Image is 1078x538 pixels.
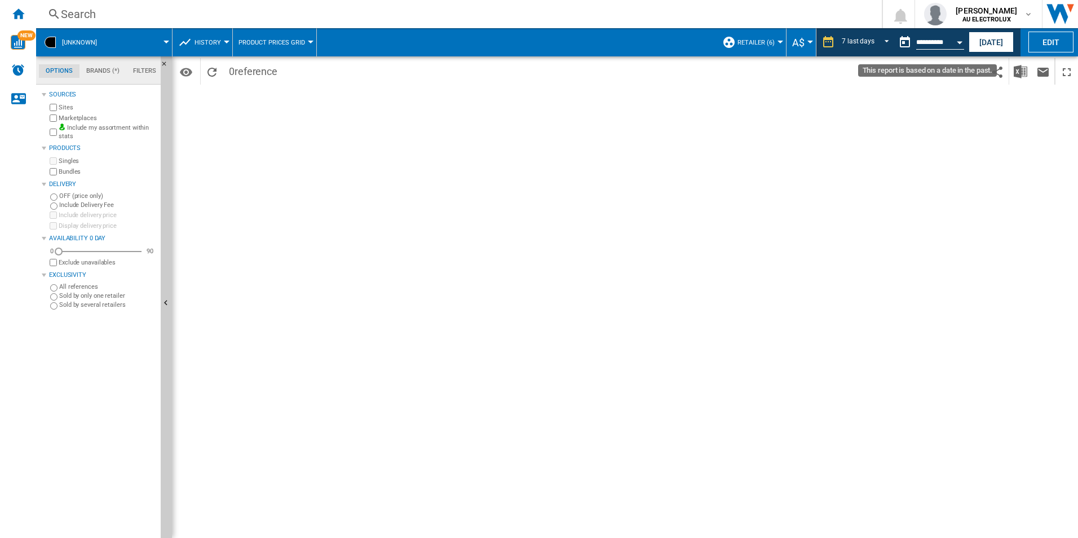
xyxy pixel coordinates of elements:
[62,39,97,46] span: [UNKNOWN]
[61,6,852,22] div: Search
[59,283,156,291] label: All references
[42,28,166,56] div: [UNKNOWN]
[11,35,25,50] img: wise-card.svg
[737,28,780,56] button: Retailer (6)
[59,211,156,219] label: Include delivery price
[1014,65,1027,78] img: excel-24x24.png
[79,64,126,78] md-tab-item: Brands (*)
[49,144,156,153] div: Products
[962,16,1011,23] b: AU ELECTROLUX
[11,63,25,77] img: alerts-logo.svg
[50,168,57,175] input: Bundles
[949,30,970,51] button: Open calendar
[894,28,966,56] div: This report is based on a date in the past.
[924,3,947,25] img: profile.jpg
[49,234,156,243] div: Availability 0 Day
[1032,58,1054,85] button: Send this report by email
[39,64,79,78] md-tab-item: Options
[238,28,311,56] button: Product prices grid
[59,167,156,176] label: Bundles
[50,259,57,266] input: Display delivery price
[238,39,305,46] span: Product prices grid
[842,37,874,45] div: 7 last days
[59,114,156,122] label: Marketplaces
[50,104,57,111] input: Sites
[50,193,58,201] input: OFF (price only)
[50,284,58,292] input: All references
[49,271,156,280] div: Exclusivity
[59,103,156,112] label: Sites
[235,65,277,77] span: reference
[59,124,156,141] label: Include my assortment within stats
[792,37,805,48] span: A$
[223,58,283,82] span: 0
[59,258,156,267] label: Exclude unavailables
[1009,58,1032,85] button: Download in Excel
[175,61,197,82] button: Options
[161,56,174,77] button: Hide
[50,302,58,310] input: Sold by several retailers
[201,58,223,85] button: Reload
[969,32,1014,52] button: [DATE]
[722,28,780,56] div: Retailer (6)
[49,90,156,99] div: Sources
[59,222,156,230] label: Display delivery price
[59,157,156,165] label: Singles
[59,124,65,130] img: mysite-bg-18x18.png
[737,39,775,46] span: Retailer (6)
[17,30,36,41] span: NEW
[841,33,894,52] md-select: REPORTS.WIZARD.STEPS.REPORT.STEPS.REPORT_OPTIONS.PERIOD: 7 last days
[50,222,57,230] input: Display delivery price
[178,28,227,56] div: History
[59,201,156,209] label: Include Delivery Fee
[986,58,1009,85] button: Share this bookmark with others
[59,301,156,309] label: Sold by several retailers
[894,31,916,54] button: md-calendar
[787,28,816,56] md-menu: Currency
[50,211,57,219] input: Include delivery price
[144,247,156,255] div: 90
[50,114,57,122] input: Marketplaces
[59,192,156,200] label: OFF (price only)
[50,293,58,301] input: Sold by only one retailer
[59,292,156,300] label: Sold by only one retailer
[59,246,142,257] md-slider: Availability
[47,247,56,255] div: 0
[62,28,108,56] button: [UNKNOWN]
[1055,58,1078,85] button: Maximize
[956,5,1017,16] span: [PERSON_NAME]
[195,39,221,46] span: History
[49,180,156,189] div: Delivery
[1028,32,1073,52] button: Edit
[50,202,58,210] input: Include Delivery Fee
[50,157,57,165] input: Singles
[126,64,163,78] md-tab-item: Filters
[50,125,57,139] input: Include my assortment within stats
[195,28,227,56] button: History
[792,28,810,56] button: A$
